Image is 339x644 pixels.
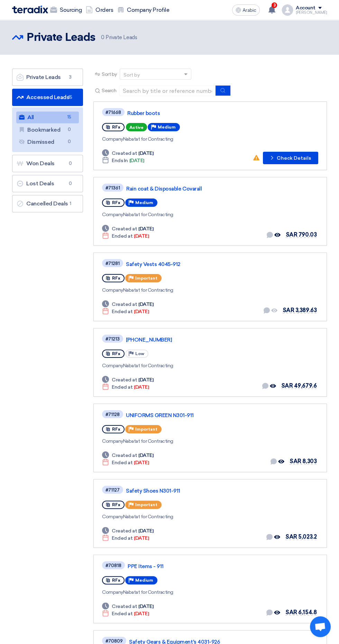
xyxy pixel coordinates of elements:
font: #71128 [106,412,120,417]
font: 0 [69,161,72,166]
font: Medium [135,200,153,205]
font: Ended at [112,309,132,315]
font: [PERSON_NAME] [296,10,327,15]
font: Company [102,136,123,142]
font: 3 [69,74,72,80]
a: Orders [84,2,115,18]
font: Important [135,502,157,507]
font: Lost Deals [26,180,54,187]
a: Private Leads3 [12,69,83,86]
font: Account [296,5,315,11]
font: Sourcing [60,7,82,13]
font: Important [135,427,157,432]
font: Safety Shoes N301-911 [126,488,180,494]
font: Ended at [112,611,132,617]
font: 0 [69,181,72,186]
font: Rain coat & Disposable Covarall [126,186,202,192]
font: Company [102,438,123,444]
font: 0 [68,139,71,144]
font: Company Profile [127,7,169,13]
a: Rain coat & Disposable Covarall [126,186,299,192]
font: 0 [68,127,71,132]
font: Medium [158,125,176,130]
font: [DATE] [134,535,149,541]
font: Created at [112,603,137,609]
font: SAR 5,023.2 [285,533,317,540]
div: Open chat [310,616,331,637]
font: [DATE] [134,611,149,617]
font: Rubber boots [127,110,160,116]
font: UNIFORMS GREEN N301-911 [126,412,194,418]
font: Ended at [112,233,132,239]
font: Nabatat for Contracting [123,212,173,218]
font: SAR 8,303 [290,458,317,465]
font: 3 [273,3,276,8]
font: #70809 [106,638,123,644]
font: Private Leads [27,32,95,43]
font: SAR 6,154.8 [285,609,317,616]
font: Nabatat for Contracting [123,287,173,293]
font: [DATE] [138,452,153,458]
font: Accessed Leads [26,94,69,100]
font: Sort by [123,72,140,78]
font: PPE Items - 911 [128,563,164,570]
font: [DATE] [134,460,149,466]
font: Ended at [112,535,132,541]
font: Created at [112,301,137,307]
font: 15 [68,95,72,100]
font: Nabatat for Contracting [123,438,173,444]
font: Company [102,363,123,369]
font: Low [135,351,144,356]
font: Ends In [112,158,128,164]
font: [DATE] [134,309,149,315]
button: Check Details [263,152,318,164]
font: SAR 790.03 [286,231,317,238]
font: Ended at [112,384,132,390]
font: [DATE] [134,384,149,390]
a: Sourcing [48,2,84,18]
font: RFx [112,276,120,281]
font: RFx [112,578,120,583]
img: Teradix logo [12,6,48,14]
font: Safety Vests 4045-912 [126,261,180,267]
a: Safety Shoes N301-911 [126,488,299,494]
font: #71127 [106,487,120,493]
font: Won Deals [26,160,55,167]
font: Company [102,589,123,595]
font: RFx [112,351,120,356]
font: RFx [112,200,120,205]
font: Nabatat for Contracting [123,136,173,142]
font: Sort by [102,71,117,77]
font: Ended at [112,460,132,466]
button: Arabic [232,5,260,16]
font: Search [102,88,116,94]
font: RFx [112,125,120,130]
font: [DATE] [138,301,153,307]
font: [DATE] [138,226,153,232]
input: Search by title or reference number [119,86,216,96]
font: Private Leads [26,74,61,80]
font: #71281 [106,261,120,266]
font: Company [102,514,123,520]
font: RFx [112,502,120,507]
font: [DATE] [129,158,144,164]
font: #71361 [106,185,120,191]
a: [PHONE_NUMBER] [126,337,299,343]
a: PPE Items - 911 [128,563,301,570]
font: Created at [112,528,137,534]
font: Company [102,287,123,293]
font: RFx [112,427,120,432]
font: SAR 49,679.6 [281,382,317,389]
font: #71668 [106,110,121,115]
a: Lost Deals0 [12,175,83,192]
font: Arabic [242,7,256,13]
font: 0 [101,34,104,41]
font: Nabatat for Contracting [123,363,173,369]
a: Cancelled Deals1 [12,195,83,212]
img: profile_test.png [282,5,293,16]
a: Accessed Leads15 [12,89,83,106]
font: [DATE] [138,150,153,156]
a: Rubber boots [127,110,300,116]
font: Dismissed [27,139,54,145]
font: 1 [70,201,71,206]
